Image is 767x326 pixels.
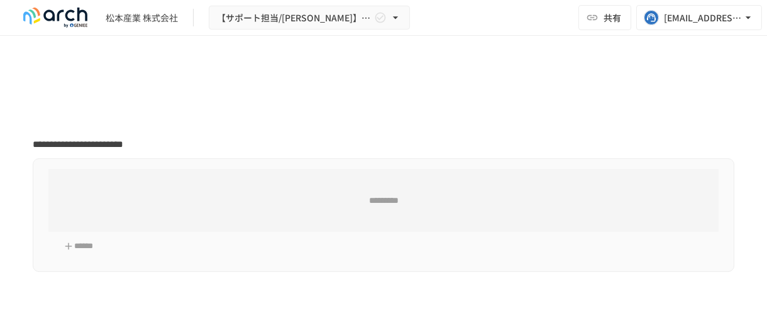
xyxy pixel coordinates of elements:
[578,5,631,30] button: 共有
[217,10,372,26] span: 【サポート担当/[PERSON_NAME]】 松本産業様_スポットサポート
[636,5,762,30] button: [EMAIL_ADDRESS][DOMAIN_NAME]
[664,10,742,26] div: [EMAIL_ADDRESS][DOMAIN_NAME]
[106,11,178,24] div: 松本産業 株式会社
[604,11,621,24] span: 共有
[15,8,96,28] img: logo-default@2x-9cf2c760.svg
[209,6,410,30] button: 【サポート担当/[PERSON_NAME]】 松本産業様_スポットサポート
